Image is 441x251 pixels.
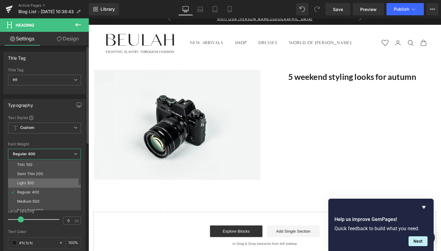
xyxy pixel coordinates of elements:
[311,3,323,15] button: Redo
[193,3,208,15] a: Laptop
[8,209,81,213] div: Letter Spacing
[66,238,81,248] div: %
[208,3,222,15] a: Tablet
[426,3,439,15] button: More
[8,99,33,108] div: Typography
[46,32,90,46] a: Design
[8,52,26,61] div: Title Tag
[13,77,17,82] b: H1
[8,68,81,72] div: Title Tag
[8,142,81,146] div: Font Weight
[100,6,115,12] span: Library
[17,199,40,204] div: Medium 500
[409,236,428,246] button: Next question
[386,3,424,15] button: Publish
[334,204,428,246] div: Help us improve GemPages!
[19,239,56,246] input: Color
[296,3,308,15] button: Undo
[75,219,80,223] span: px
[394,7,409,12] span: Publish
[17,163,32,167] div: Thin 100
[360,6,377,13] span: Preview
[17,190,40,194] div: Regular 400
[17,181,34,185] div: Light 300
[8,230,81,234] div: Text Color
[17,172,43,176] div: Semi Thin 200
[16,23,34,28] span: Heading
[18,9,74,14] span: Blog List - [DATE] 10:38:43
[89,3,119,15] a: New Library
[18,3,89,8] a: Article Pages
[353,3,384,15] a: Preview
[8,115,81,120] div: Text Styles
[20,125,34,130] b: Custom
[334,226,428,231] p: Quick feedback to build what you need.
[334,216,428,223] h2: Help us improve GemPages!
[178,3,193,15] a: Desktop
[420,204,428,211] button: Hide survey
[17,208,43,213] div: Semi Bold 600
[333,6,343,13] span: Save
[13,152,36,156] b: Regular 400
[309,218,364,238] iframe: Gorgias live chat messenger
[222,3,237,15] a: Mobile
